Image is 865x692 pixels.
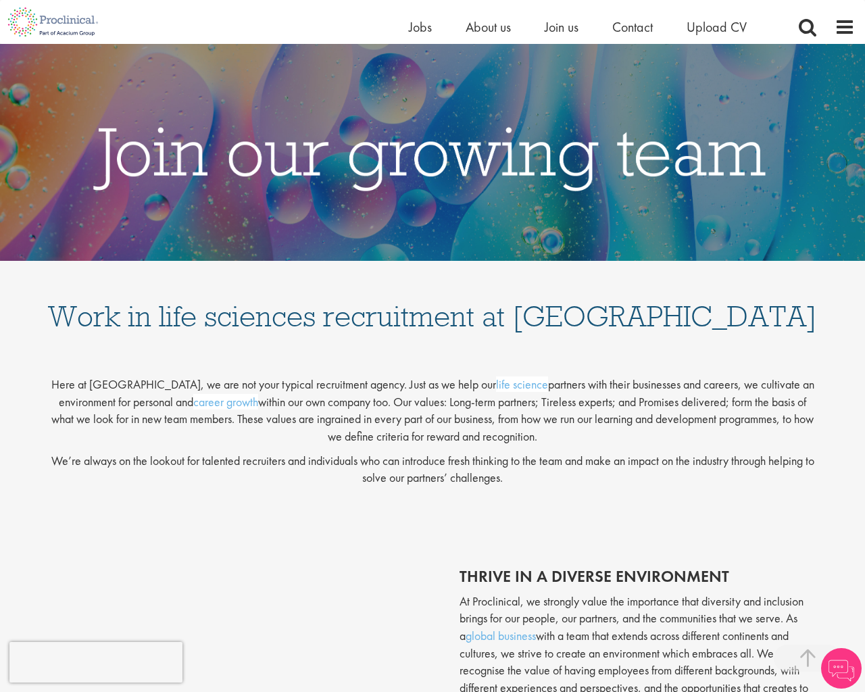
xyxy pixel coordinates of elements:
[466,18,511,36] a: About us
[612,18,653,36] a: Contact
[545,18,578,36] a: Join us
[193,394,258,410] a: career growth
[47,274,818,331] h1: Work in life sciences recruitment at [GEOGRAPHIC_DATA]
[687,18,747,36] a: Upload CV
[9,642,182,683] iframe: reCAPTCHA
[47,452,818,487] p: We’re always on the lookout for talented recruiters and individuals who can introduce fresh think...
[460,568,818,585] h2: thrive in a diverse environment
[821,648,862,689] img: Chatbot
[496,376,548,392] a: life science
[409,18,432,36] a: Jobs
[47,365,818,445] p: Here at [GEOGRAPHIC_DATA], we are not your typical recruitment agency. Just as we help our partne...
[466,628,536,643] a: global business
